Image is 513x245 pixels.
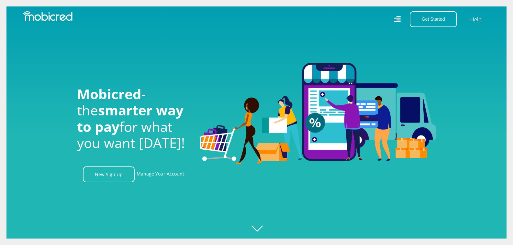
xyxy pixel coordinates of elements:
[23,11,72,21] img: Mobicred
[410,11,457,27] button: Get Started
[470,15,482,24] a: Help
[83,166,135,182] a: New Sign Up
[77,101,184,135] span: smarter way to pay
[77,86,190,151] h1: - the for what you want [DATE]!
[77,85,141,103] span: Mobicred
[200,63,436,165] img: Welcome to Mobicred
[137,166,184,182] a: Manage Your Account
